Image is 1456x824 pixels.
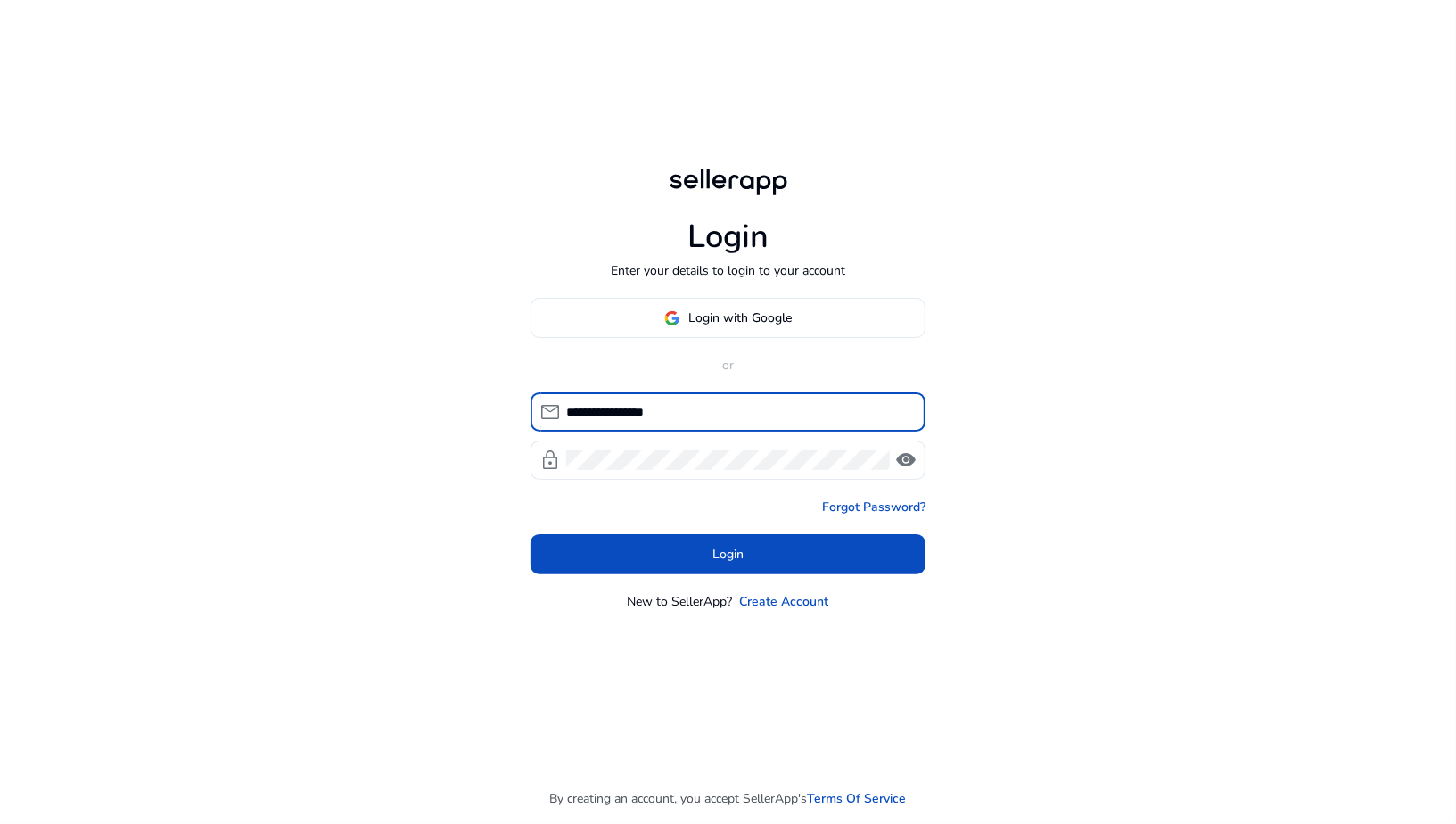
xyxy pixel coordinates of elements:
p: Enter your details to login to your account [611,261,845,280]
span: Login [712,545,744,564]
button: Login [531,534,925,574]
span: Login with Google [689,309,793,327]
button: Login with Google [531,298,925,338]
span: visibility [895,449,917,471]
a: Terms Of Service [808,789,907,808]
span: lock [539,449,561,471]
img: google-logo.svg [664,310,680,326]
h1: Login [687,218,769,256]
span: mail [539,401,561,423]
a: Create Account [740,592,829,611]
a: Forgot Password? [822,498,925,516]
p: or [531,356,925,375]
p: New to SellerApp? [628,592,733,611]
